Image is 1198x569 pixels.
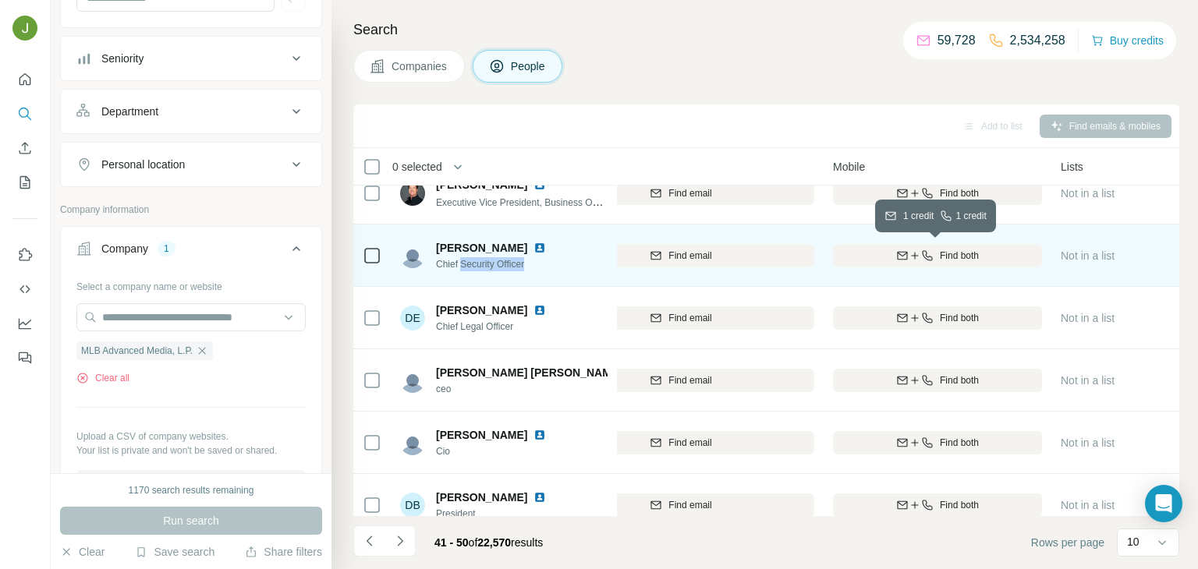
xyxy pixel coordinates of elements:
[477,536,511,549] span: 22,570
[61,230,321,274] button: Company1
[548,493,814,517] button: Find email
[12,309,37,338] button: Dashboard
[353,525,385,557] button: Navigate to previous page
[1061,159,1083,175] span: Lists
[668,249,711,263] span: Find email
[1061,187,1115,200] span: Not in a list
[1091,30,1164,51] button: Buy credits
[101,104,158,119] div: Department
[101,157,185,172] div: Personal location
[668,311,711,325] span: Find email
[940,249,979,263] span: Find both
[833,431,1042,454] button: Find both
[548,182,814,205] button: Find email
[135,544,214,560] button: Save search
[436,196,734,208] span: Executive Vice President, Business Operations & Chief Revenue Officer
[1031,535,1104,550] span: Rows per page
[400,493,425,518] div: DB
[76,274,306,294] div: Select a company name or website
[76,371,129,385] button: Clear all
[436,365,622,380] span: [PERSON_NAME] [PERSON_NAME]
[392,159,442,175] span: 0 selected
[12,16,37,41] img: Avatar
[436,320,565,334] span: Chief Legal Officer
[937,31,976,50] p: 59,728
[1127,534,1140,550] p: 10
[436,507,565,521] span: President
[833,493,1042,517] button: Find both
[533,304,546,316] img: LinkedIn logo
[400,181,425,206] img: Avatar
[1145,485,1182,522] div: Open Intercom Messenger
[12,65,37,94] button: Quick start
[668,436,711,450] span: Find email
[101,51,144,66] div: Seniority
[833,159,865,175] span: Mobile
[12,100,37,128] button: Search
[436,444,565,458] span: Cio
[61,40,321,77] button: Seniority
[548,431,814,454] button: Find email
[940,373,979,387] span: Find both
[400,243,425,268] img: Avatar
[511,58,547,74] span: People
[548,369,814,392] button: Find email
[833,182,1042,205] button: Find both
[940,311,979,325] span: Find both
[101,241,148,256] div: Company
[668,186,711,200] span: Find email
[400,430,425,455] img: Avatar
[533,429,546,441] img: LinkedIn logo
[76,470,306,498] button: Upload a list of companies
[548,306,814,330] button: Find email
[940,436,979,450] span: Find both
[392,58,448,74] span: Companies
[385,525,416,557] button: Navigate to next page
[245,544,322,560] button: Share filters
[436,427,527,443] span: [PERSON_NAME]
[436,240,527,256] span: [PERSON_NAME]
[833,369,1042,392] button: Find both
[61,93,321,130] button: Department
[12,275,37,303] button: Use Surfe API
[76,444,306,458] p: Your list is private and won't be saved or shared.
[1061,436,1115,449] span: Not in a list
[833,244,1042,267] button: Find both
[434,536,469,549] span: 41 - 50
[1061,249,1115,262] span: Not in a list
[158,242,175,256] div: 1
[940,186,979,200] span: Find both
[1061,374,1115,387] span: Not in a list
[668,498,711,512] span: Find email
[12,241,37,269] button: Use Surfe on LinkedIn
[533,242,546,254] img: LinkedIn logo
[436,302,527,318] span: [PERSON_NAME]
[353,19,1179,41] h4: Search
[1061,499,1115,511] span: Not in a list
[833,306,1042,330] button: Find both
[1061,312,1115,324] span: Not in a list
[436,382,608,396] span: ceo
[76,429,306,444] p: Upload a CSV of company websites.
[129,483,254,497] div: 1170 search results remaining
[1010,31,1065,50] p: 2,534,258
[940,498,979,512] span: Find both
[61,146,321,183] button: Personal location
[81,344,193,358] span: MLB Advanced Media, L.P.
[400,306,425,330] div: DE
[12,168,37,196] button: My lists
[436,489,527,505] span: [PERSON_NAME]
[469,536,478,549] span: of
[434,536,543,549] span: results
[60,203,322,217] p: Company information
[400,368,425,393] img: Avatar
[60,544,105,560] button: Clear
[533,491,546,504] img: LinkedIn logo
[548,244,814,267] button: Find email
[12,134,37,162] button: Enrich CSV
[12,344,37,372] button: Feedback
[668,373,711,387] span: Find email
[436,257,565,271] span: Chief Security Officer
